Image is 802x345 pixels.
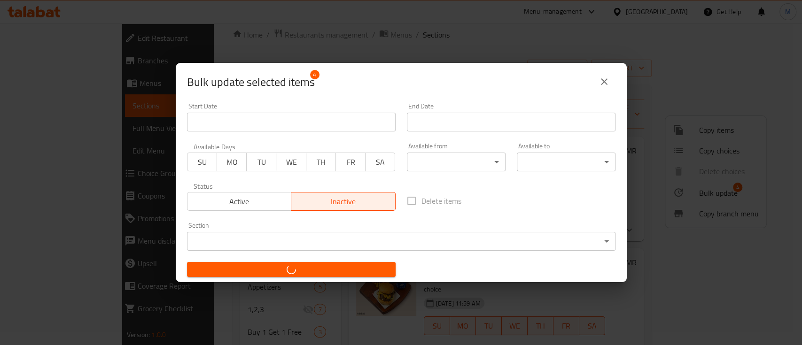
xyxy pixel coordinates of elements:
[310,155,332,169] span: TH
[517,153,615,171] div: ​
[295,195,392,208] span: Inactive
[291,192,396,211] button: Inactive
[306,153,336,171] button: TH
[191,195,288,208] span: Active
[217,153,247,171] button: MO
[335,153,366,171] button: FR
[187,192,292,211] button: Active
[187,153,217,171] button: SU
[221,155,243,169] span: MO
[187,232,615,251] div: ​
[246,153,276,171] button: TU
[310,70,319,79] span: 4
[593,70,615,93] button: close
[187,75,315,90] span: Selected items count
[365,153,395,171] button: SA
[369,155,391,169] span: SA
[191,155,213,169] span: SU
[407,153,506,171] div: ​
[250,155,273,169] span: TU
[276,153,306,171] button: WE
[421,195,461,207] span: Delete items
[340,155,362,169] span: FR
[280,155,302,169] span: WE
